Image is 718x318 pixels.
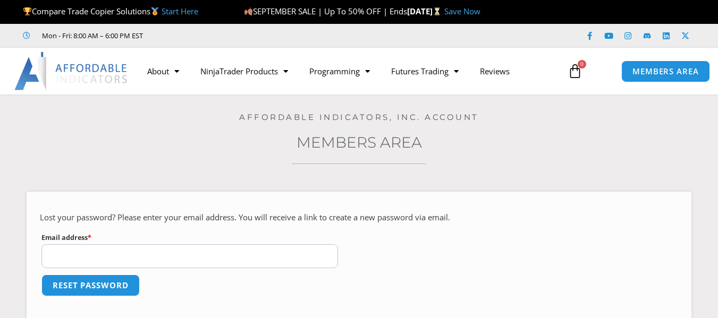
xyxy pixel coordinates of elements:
[162,6,198,16] a: Start Here
[552,56,598,87] a: 0
[151,7,159,15] img: 🥇
[444,6,480,16] a: Save Now
[190,59,299,83] a: NinjaTrader Products
[41,231,338,244] label: Email address
[299,59,381,83] a: Programming
[469,59,520,83] a: Reviews
[137,59,190,83] a: About
[632,67,699,75] span: MEMBERS AREA
[621,61,710,82] a: MEMBERS AREA
[39,29,143,42] span: Mon - Fri: 8:00 AM – 6:00 PM EST
[14,52,129,90] img: LogoAI | Affordable Indicators – NinjaTrader
[40,210,678,225] p: Lost your password? Please enter your email address. You will receive a link to create a new pass...
[381,59,469,83] a: Futures Trading
[41,274,140,296] button: Reset password
[244,6,407,16] span: SEPTEMBER SALE | Up To 50% OFF | Ends
[137,59,560,83] nav: Menu
[244,7,252,15] img: 🍂
[23,6,198,16] span: Compare Trade Copier Solutions
[433,7,441,15] img: ⌛
[239,112,479,122] a: Affordable Indicators, Inc. Account
[23,7,31,15] img: 🏆
[578,60,586,68] span: 0
[407,6,444,16] strong: [DATE]
[158,30,317,41] iframe: Customer reviews powered by Trustpilot
[297,133,422,151] a: Members Area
